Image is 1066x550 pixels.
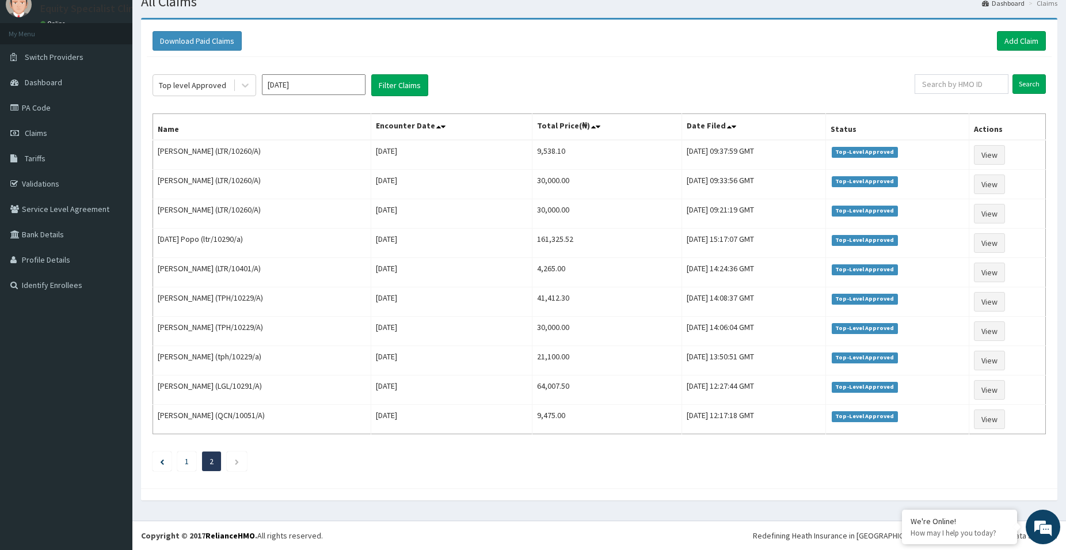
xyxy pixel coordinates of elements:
[153,346,371,375] td: [PERSON_NAME] (tph/10229/a)
[371,229,532,258] td: [DATE]
[185,456,189,466] a: Page 1
[974,175,1005,194] a: View
[682,375,825,405] td: [DATE] 12:27:44 GMT
[25,52,83,62] span: Switch Providers
[153,31,242,51] button: Download Paid Claims
[189,6,216,33] div: Minimize live chat window
[682,114,825,141] th: Date Filed
[753,530,1057,541] div: Redefining Heath Insurance in [GEOGRAPHIC_DATA] using Telemedicine and Data Science!
[911,516,1008,526] div: We're Online!
[682,405,825,434] td: [DATE] 12:17:18 GMT
[974,409,1005,429] a: View
[25,128,47,138] span: Claims
[40,20,68,28] a: Online
[210,456,214,466] a: Page 2 is your current page
[682,229,825,258] td: [DATE] 15:17:07 GMT
[153,287,371,317] td: [PERSON_NAME] (TPH/10229/A)
[371,74,428,96] button: Filter Claims
[532,405,682,434] td: 9,475.00
[159,79,226,91] div: Top level Approved
[40,3,249,14] p: Equity Specialist Clinics and Diagnostic Center
[532,140,682,170] td: 9,538.10
[974,351,1005,370] a: View
[832,176,898,187] span: Top-Level Approved
[60,65,193,79] div: Chat with us now
[532,114,682,141] th: Total Price(₦)
[153,170,371,199] td: [PERSON_NAME] (LTR/10260/A)
[6,314,219,355] textarea: Type your message and hit 'Enter'
[371,170,532,199] td: [DATE]
[682,170,825,199] td: [DATE] 09:33:56 GMT
[1012,74,1046,94] input: Search
[682,317,825,346] td: [DATE] 14:06:04 GMT
[682,258,825,287] td: [DATE] 14:24:36 GMT
[532,287,682,317] td: 41,412.30
[997,31,1046,51] a: Add Claim
[532,317,682,346] td: 30,000.00
[371,405,532,434] td: [DATE]
[371,317,532,346] td: [DATE]
[832,235,898,245] span: Top-Level Approved
[532,170,682,199] td: 30,000.00
[832,294,898,304] span: Top-Level Approved
[682,140,825,170] td: [DATE] 09:37:59 GMT
[153,317,371,346] td: [PERSON_NAME] (TPH/10229/A)
[371,114,532,141] th: Encounter Date
[825,114,969,141] th: Status
[153,140,371,170] td: [PERSON_NAME] (LTR/10260/A)
[153,114,371,141] th: Name
[371,287,532,317] td: [DATE]
[153,199,371,229] td: [PERSON_NAME] (LTR/10260/A)
[974,292,1005,312] a: View
[532,258,682,287] td: 4,265.00
[25,77,62,88] span: Dashboard
[153,258,371,287] td: [PERSON_NAME] (LTR/10401/A)
[682,199,825,229] td: [DATE] 09:21:19 GMT
[974,380,1005,400] a: View
[832,323,898,333] span: Top-Level Approved
[205,530,255,541] a: RelianceHMO
[160,456,164,466] a: Previous page
[832,382,898,392] span: Top-Level Approved
[234,456,239,466] a: Next page
[532,229,682,258] td: 161,325.52
[371,346,532,375] td: [DATE]
[25,153,45,164] span: Tariffs
[832,206,898,216] span: Top-Level Approved
[262,74,366,95] input: Select Month and Year
[832,411,898,422] span: Top-Level Approved
[832,147,898,157] span: Top-Level Approved
[832,352,898,363] span: Top-Level Approved
[371,199,532,229] td: [DATE]
[832,264,898,275] span: Top-Level Approved
[153,405,371,434] td: [PERSON_NAME] (QCN/10051/A)
[911,528,1008,538] p: How may I help you today?
[974,321,1005,341] a: View
[915,74,1008,94] input: Search by HMO ID
[21,58,47,86] img: d_794563401_company_1708531726252_794563401
[141,530,257,541] strong: Copyright © 2017 .
[532,375,682,405] td: 64,007.50
[532,346,682,375] td: 21,100.00
[153,375,371,405] td: [PERSON_NAME] (LGL/10291/A)
[371,375,532,405] td: [DATE]
[974,145,1005,165] a: View
[532,199,682,229] td: 30,000.00
[974,233,1005,253] a: View
[67,145,159,261] span: We're online!
[371,258,532,287] td: [DATE]
[132,521,1066,550] footer: All rights reserved.
[371,140,532,170] td: [DATE]
[682,346,825,375] td: [DATE] 13:50:51 GMT
[682,287,825,317] td: [DATE] 14:08:37 GMT
[974,263,1005,282] a: View
[974,204,1005,223] a: View
[969,114,1046,141] th: Actions
[153,229,371,258] td: [DATE] Popo (ltr/10290/a)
